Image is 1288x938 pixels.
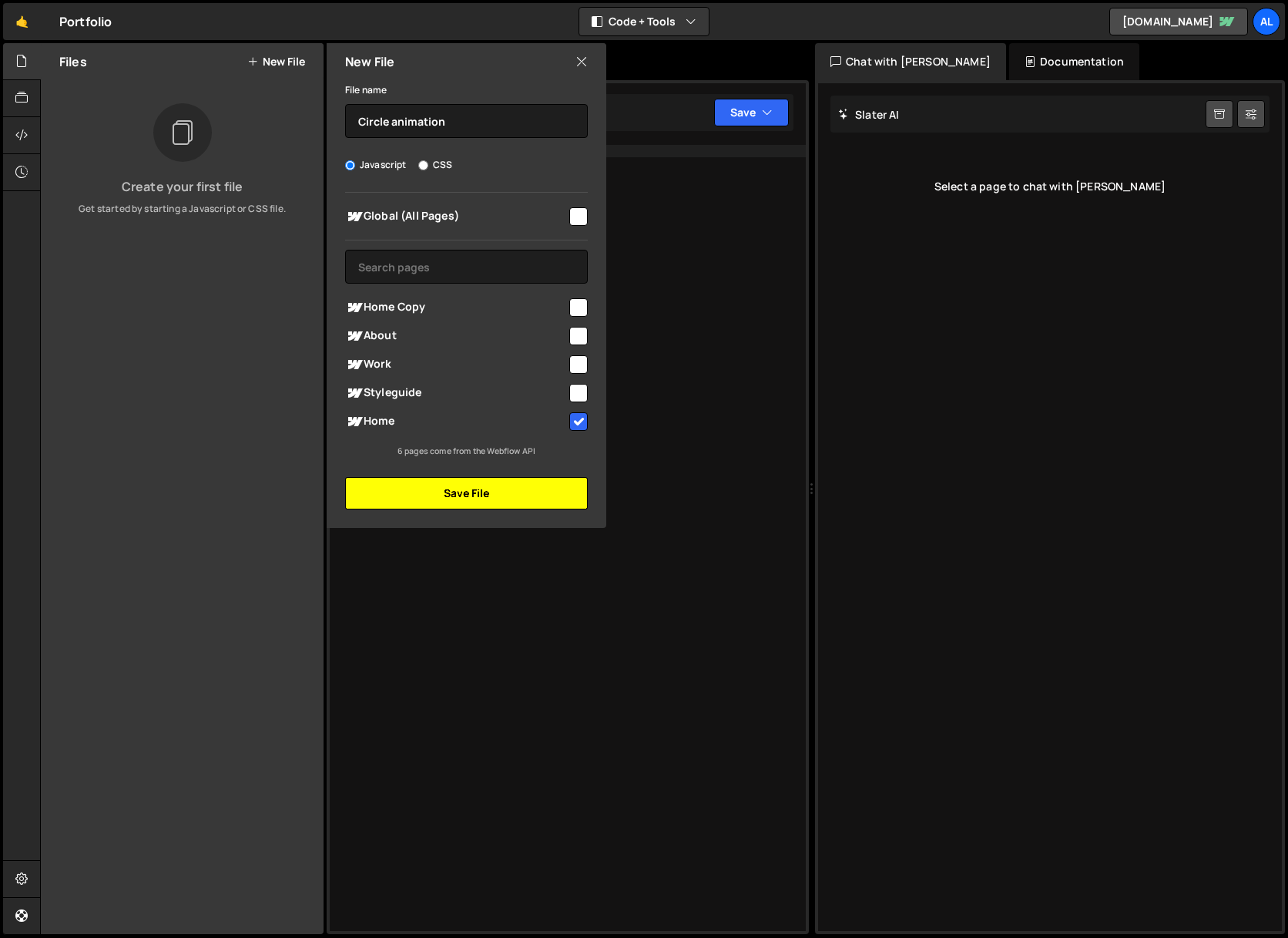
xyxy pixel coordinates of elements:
input: Javascript [345,160,355,170]
input: Search pages [345,250,588,284]
a: Al [1253,8,1280,35]
span: Work [345,355,567,374]
div: Portfolio [59,12,112,31]
input: Name [345,104,588,138]
button: New File [247,55,305,68]
span: About [345,327,567,345]
label: CSS [418,157,452,173]
input: CSS [418,160,428,170]
label: File name [345,82,387,98]
h2: New File [345,53,394,70]
button: Save File [345,477,588,509]
div: Chat with [PERSON_NAME] [815,43,1006,80]
div: Documentation [1009,43,1139,80]
small: 6 pages come from the Webflow API [397,445,535,456]
span: Home Copy [345,298,567,317]
a: [DOMAIN_NAME] [1109,8,1248,35]
button: Code + Tools [579,8,709,35]
span: Home [345,412,567,431]
h3: Create your first file [53,180,311,193]
span: Styleguide [345,384,567,402]
p: Get started by starting a Javascript or CSS file. [53,202,311,216]
span: Global (All Pages) [345,207,567,226]
div: Select a page to chat with [PERSON_NAME] [830,156,1270,217]
h2: Files [59,53,87,70]
h2: Slater AI [838,107,900,122]
a: 🤙 [3,3,41,40]
label: Javascript [345,157,407,173]
button: Save [714,99,789,126]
